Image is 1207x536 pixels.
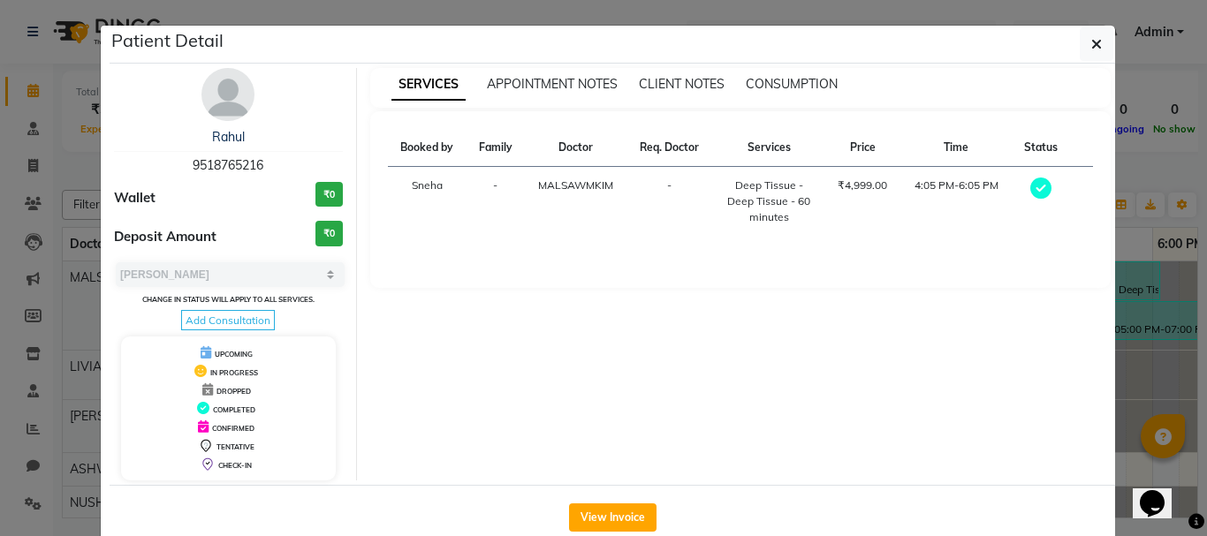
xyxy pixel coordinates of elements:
span: SERVICES [391,69,466,101]
h3: ₹0 [315,182,343,208]
th: Price [825,129,900,167]
th: Doctor [525,129,627,167]
span: Wallet [114,188,156,208]
a: Rahul [212,129,245,145]
span: MALSAWMKIM [538,178,613,192]
small: Change in status will apply to all services. [142,295,315,304]
span: CLIENT NOTES [639,76,725,92]
span: APPOINTMENT NOTES [487,76,618,92]
img: avatar [201,68,254,121]
td: Sneha [388,167,467,237]
span: CONSUMPTION [746,76,838,92]
th: Services [712,129,825,167]
td: 4:05 PM-6:05 PM [900,167,1013,237]
th: Status [1013,129,1071,167]
span: DROPPED [216,387,251,396]
h3: ₹0 [315,221,343,246]
div: ₹4,999.00 [836,177,890,193]
span: TENTATIVE [216,442,254,451]
span: 9518765216 [193,157,263,173]
span: UPCOMING [215,350,253,359]
span: IN PROGRESS [210,368,258,377]
div: Deep Tissue - Deep Tissue - 60 minutes [723,177,815,225]
span: Add Consultation [181,310,275,330]
button: View Invoice [569,503,657,532]
span: COMPLETED [213,405,255,414]
th: Booked by [388,129,467,167]
td: - [627,167,713,237]
span: CHECK-IN [218,461,252,470]
th: Req. Doctor [627,129,713,167]
td: - [467,167,525,237]
th: Time [900,129,1013,167]
span: Deposit Amount [114,227,216,247]
span: CONFIRMED [212,424,254,433]
h5: Patient Detail [111,27,224,54]
th: Family [467,129,525,167]
iframe: chat widget [1133,465,1189,518]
